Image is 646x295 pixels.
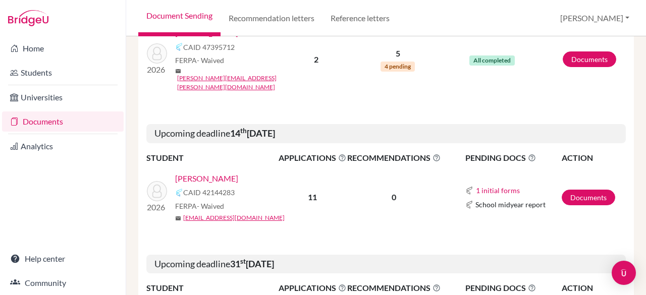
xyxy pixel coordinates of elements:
span: CAID 47395712 [183,42,235,52]
button: [PERSON_NAME] [556,9,634,28]
a: [PERSON_NAME][EMAIL_ADDRESS][PERSON_NAME][DOMAIN_NAME] [177,74,289,92]
span: PENDING DOCS [465,152,561,164]
span: RECOMMENDATIONS [347,152,441,164]
img: Common App logo [465,201,473,209]
img: Common App logo [175,189,183,197]
span: - Waived [197,56,224,65]
p: 0 [347,191,441,203]
a: Students [2,63,124,83]
div: Open Intercom Messenger [612,261,636,285]
b: 2 [314,54,318,64]
span: FERPA [175,55,224,66]
span: FERPA [175,201,224,211]
span: CAID 42144283 [183,187,235,198]
a: [EMAIL_ADDRESS][DOMAIN_NAME] [183,213,285,222]
b: 14 [DATE] [230,128,275,139]
span: - Waived [197,202,224,210]
img: Borkhuis, Catalina [147,181,167,201]
img: Common App logo [465,187,473,195]
a: Home [2,38,124,58]
a: Community [2,273,124,293]
span: APPLICATIONS [279,282,346,294]
p: 5 [351,47,445,60]
img: Bridge-U [8,10,48,26]
a: Documents [562,190,615,205]
a: Documents [563,51,616,67]
span: APPLICATIONS [279,152,346,164]
sup: st [240,257,246,265]
span: PENDING DOCS [465,282,561,294]
th: STUDENT [146,281,278,294]
a: Universities [2,87,124,107]
img: Common App logo [175,43,183,51]
sup: th [240,127,247,135]
span: RECOMMENDATIONS [347,282,441,294]
span: All completed [469,55,515,66]
b: 31 [DATE] [230,258,274,269]
a: Analytics [2,136,124,156]
a: Help center [2,249,124,269]
p: 2026 [147,201,167,213]
span: 4 pending [381,62,415,72]
a: [PERSON_NAME] [175,172,238,185]
span: mail [175,68,181,74]
th: ACTION [561,151,626,164]
h5: Upcoming deadline [146,255,626,274]
button: 1 initial forms [475,185,520,196]
th: STUDENT [146,151,278,164]
a: Documents [2,111,124,132]
th: ACTION [561,281,626,294]
b: 11 [308,192,317,202]
span: mail [175,215,181,221]
img: Voeltz, Isabella [147,43,167,64]
h5: Upcoming deadline [146,124,626,143]
p: 2026 [147,64,167,76]
span: School midyear report [475,199,546,210]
